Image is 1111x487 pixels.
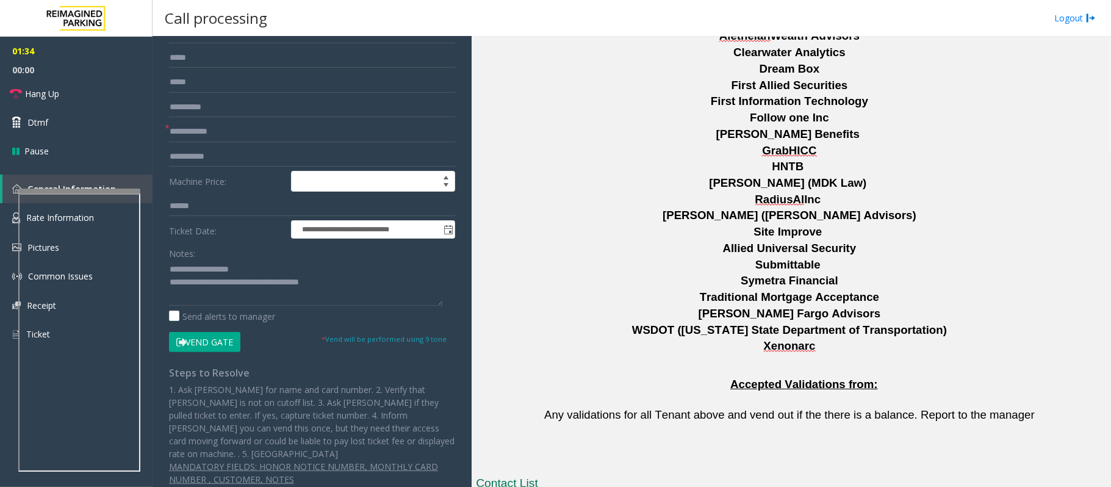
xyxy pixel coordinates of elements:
[12,272,22,281] img: 'icon'
[762,144,789,157] span: Grab
[12,212,20,223] img: 'icon'
[441,221,455,238] span: Toggle popup
[544,408,1035,421] span: Any validations for all Tenant above and vend out if the there is a balance. Report to the manager
[699,307,881,320] span: [PERSON_NAME] Fargo Advisors
[12,301,21,309] img: 'icon'
[169,461,438,485] u: MANDATORY FIELDS: HONOR NOTICE NUMBER, MONTHLY CARD NUMBER , CUSTOMER, NOTES
[169,383,455,460] p: 1. Ask [PERSON_NAME] for name and card number. 2. Verify that [PERSON_NAME] is not on cutoff list...
[25,87,59,100] span: Hang Up
[755,193,805,206] span: RadiusAl
[741,274,838,287] span: Symetra Financial
[12,329,20,340] img: 'icon'
[437,181,455,191] span: Decrease value
[322,334,447,344] small: Vend will be performed using 9 tone
[789,144,817,157] span: HICC
[716,128,860,140] span: [PERSON_NAME] Benefits
[719,29,771,43] span: Aletheian
[755,258,821,271] span: Submittable
[24,145,49,157] span: Pause
[764,339,816,353] span: Xenonarc
[709,176,866,189] span: [PERSON_NAME] (MDK Law)
[27,183,116,195] span: General Information
[169,310,275,323] label: Send alerts to manager
[730,378,878,391] span: Accepted Validations from:
[760,62,820,75] span: Dream Box
[632,323,947,336] span: WSDOT ([US_STATE] State Department of Transportation)
[166,220,288,239] label: Ticket Date:
[169,332,240,353] button: Vend Gate
[711,95,868,107] span: First Information Technology
[700,290,879,303] span: Traditional Mortgage Acceptance
[12,184,21,193] img: 'icon'
[437,171,455,181] span: Increase value
[169,243,195,260] label: Notes:
[1054,12,1096,24] a: Logout
[753,225,822,238] span: Site Improve
[772,160,804,173] span: HNTB
[750,111,829,124] span: Follow one Inc
[2,175,153,203] a: General Information
[663,209,916,222] span: [PERSON_NAME] ([PERSON_NAME] Advisors)
[12,243,21,251] img: 'icon'
[27,116,48,129] span: Dtmf
[733,46,846,59] span: Clearwater Analytics
[723,242,857,254] span: Allied Universal Security
[732,79,848,92] span: First Allied Securities
[1086,12,1096,24] img: logout
[804,193,821,206] span: Inc
[166,171,288,192] label: Machine Price:
[159,3,273,33] h3: Call processing
[169,367,455,379] h4: Steps to Resolve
